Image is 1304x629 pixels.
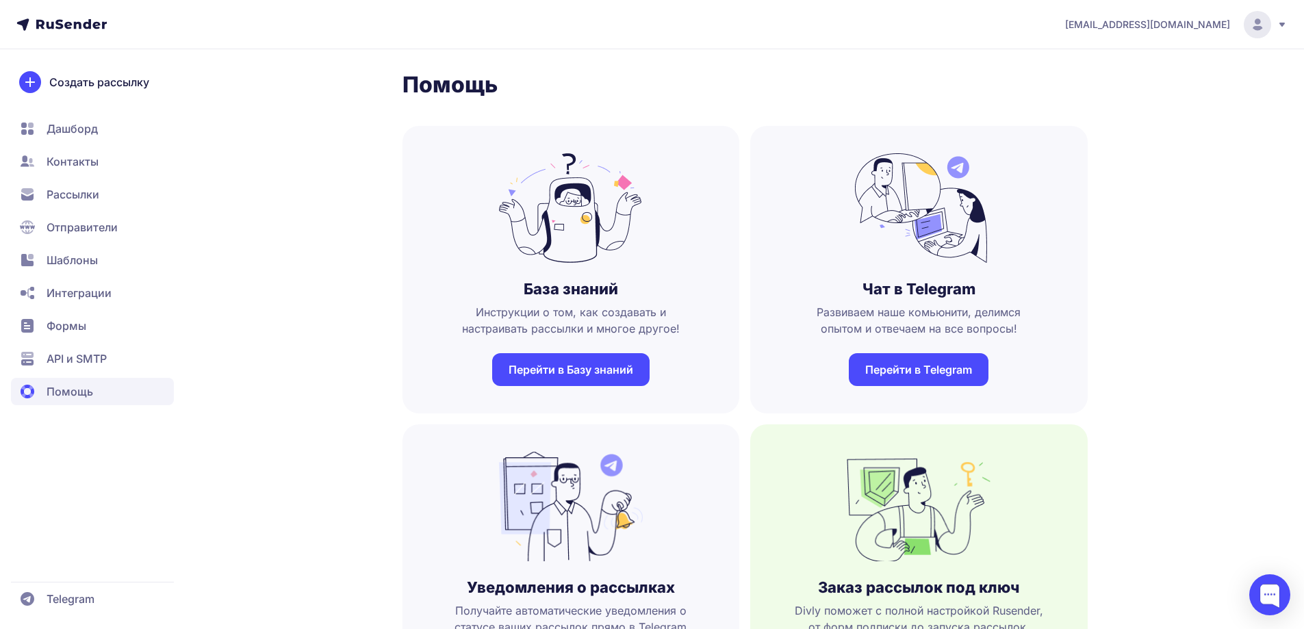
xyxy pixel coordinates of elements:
[47,383,93,400] span: Помощь
[47,219,118,235] span: Отправители
[499,452,643,561] img: no_photo
[47,186,99,203] span: Рассылки
[47,591,94,607] span: Telegram
[1065,18,1230,31] span: [EMAIL_ADDRESS][DOMAIN_NAME]
[492,353,650,386] a: Перейти в Базу знаний
[47,252,98,268] span: Шаблоны
[499,153,643,263] img: no_photo
[47,120,98,137] span: Дашборд
[524,279,618,298] h3: База знаний
[818,578,1019,597] h3: Заказ рассылок под ключ
[47,318,86,334] span: Формы
[862,279,975,298] h3: Чат в Telegram
[49,74,149,90] span: Создать рассылку
[424,304,718,337] span: Инструкции о том, как создавать и настраивать рассылки и многое другое!
[772,304,1066,337] span: Развиваем наше комьюнити, делимся опытом и отвечаем на все вопросы!
[402,71,1088,99] h1: Помощь
[847,452,990,561] img: no_photo
[847,153,990,263] img: no_photo
[11,585,174,613] a: Telegram
[47,153,99,170] span: Контакты
[47,350,107,367] span: API и SMTP
[849,353,988,386] a: Перейти в Telegram
[467,578,675,597] h3: Уведомления о рассылках
[47,285,112,301] span: Интеграции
